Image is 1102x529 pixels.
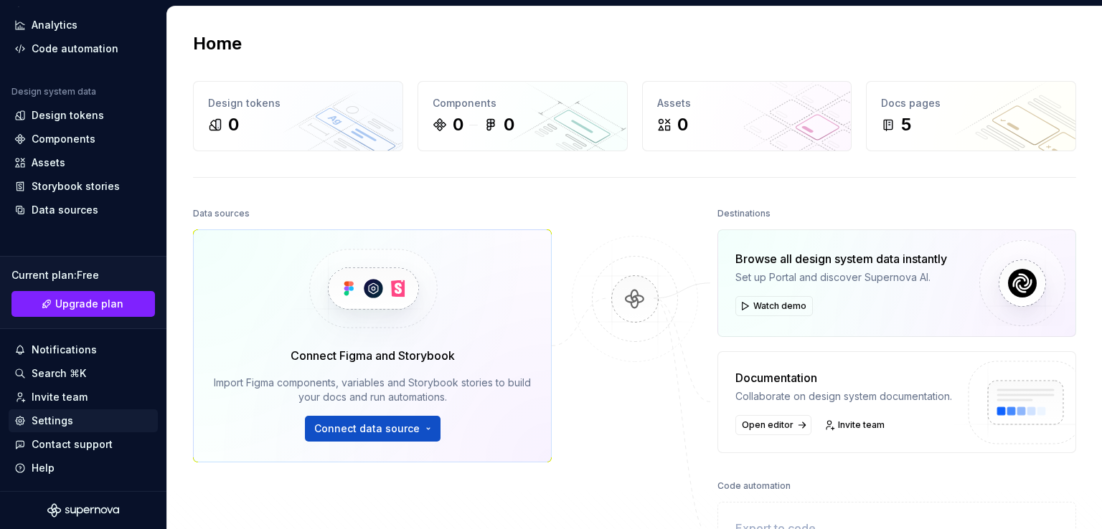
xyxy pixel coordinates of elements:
div: Code automation [717,476,791,496]
button: Notifications [9,338,158,361]
div: Collaborate on design system documentation. [735,389,952,404]
div: Design tokens [32,108,104,123]
div: Set up Portal and discover Supernova AI. [735,270,947,285]
div: Contact support [32,437,113,452]
div: Help [32,461,55,475]
a: Design tokens0 [193,81,403,151]
div: 0 [504,113,514,136]
div: Assets [32,156,65,170]
div: Notifications [32,343,97,357]
div: Data sources [193,204,250,224]
a: Invite team [820,415,891,435]
div: 0 [677,113,688,136]
div: Destinations [717,204,771,224]
div: Current plan : Free [11,268,155,282]
div: Assets [657,96,837,110]
button: Contact support [9,433,158,456]
button: Connect data source [305,416,441,442]
a: Design tokens [9,104,158,127]
div: 0 [453,113,463,136]
span: Invite team [838,419,885,431]
div: Docs pages [881,96,1061,110]
div: Documentation [735,369,952,386]
a: Components [9,128,158,151]
div: Browse all design system data instantly [735,250,947,267]
div: Settings [32,414,73,428]
a: Analytics [9,14,158,37]
a: Components00 [418,81,628,151]
a: Assets [9,151,158,174]
div: Connect Figma and Storybook [291,347,455,364]
a: Storybook stories [9,175,158,198]
span: Open editor [742,419,793,431]
div: Components [433,96,613,110]
a: Open editor [735,415,811,435]
a: Settings [9,409,158,432]
div: Design system data [11,86,96,97]
svg: Supernova Logo [47,503,119,518]
span: Upgrade plan [55,297,123,311]
button: Upgrade plan [11,291,155,317]
div: 5 [901,113,911,136]
button: Watch demo [735,296,813,316]
span: Connect data source [314,421,420,436]
a: Docs pages5 [866,81,1076,151]
a: Code automation [9,37,158,60]
a: Assets0 [642,81,852,151]
a: Invite team [9,386,158,409]
div: Search ⌘K [32,366,86,381]
div: Components [32,132,95,146]
div: 0 [228,113,239,136]
div: Storybook stories [32,179,120,194]
a: Data sources [9,199,158,221]
div: Data sources [32,203,98,217]
div: Design tokens [208,96,388,110]
button: Search ⌘K [9,362,158,385]
div: Code automation [32,42,118,56]
h2: Home [193,32,242,55]
div: Invite team [32,390,88,404]
div: Import Figma components, variables and Storybook stories to build your docs and run automations. [214,376,531,404]
button: Help [9,457,158,480]
div: Analytics [32,18,77,32]
span: Watch demo [753,300,806,312]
